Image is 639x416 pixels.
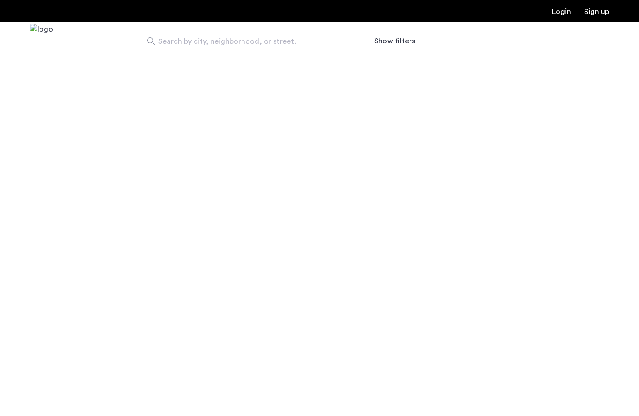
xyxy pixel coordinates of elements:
[552,8,571,15] a: Login
[158,36,337,47] span: Search by city, neighborhood, or street.
[30,24,53,59] img: logo
[584,8,609,15] a: Registration
[140,30,363,52] input: Apartment Search
[374,35,415,47] button: Show or hide filters
[30,24,53,59] a: Cazamio Logo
